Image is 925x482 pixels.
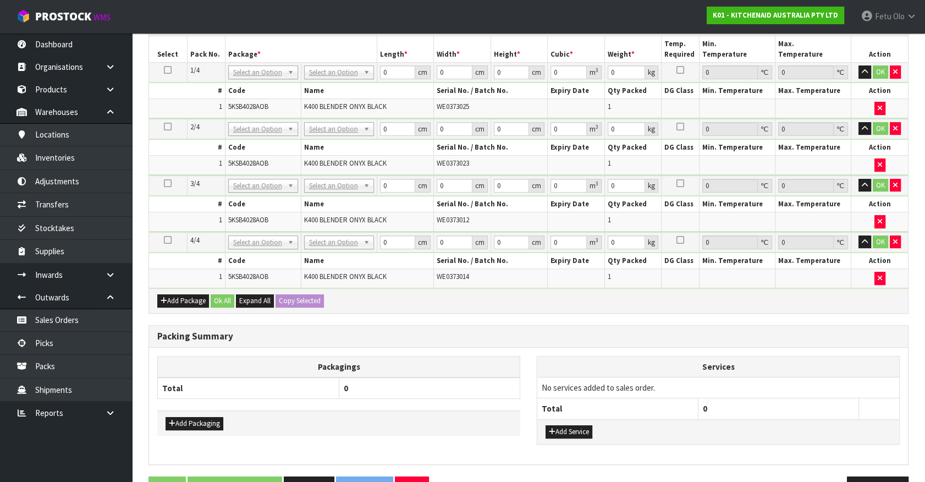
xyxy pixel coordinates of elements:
[529,235,544,249] div: cm
[548,83,605,99] th: Expiry Date
[645,235,658,249] div: kg
[93,12,111,23] small: WMS
[645,122,658,136] div: kg
[434,36,491,62] th: Width
[166,417,223,430] button: Add Packaging
[437,102,469,111] span: WE0373025
[529,122,544,136] div: cm
[873,179,888,192] button: OK
[662,196,700,212] th: DG Class
[587,179,602,193] div: m
[851,36,909,62] th: Action
[228,215,268,224] span: 5KSB4028AOB
[157,331,900,342] h3: Packing Summary
[228,102,268,111] span: 5KSB4028AOB
[834,122,848,136] div: ℃
[875,11,891,21] span: Fetu
[434,83,548,99] th: Serial No. / Batch No.
[604,196,662,212] th: Qty Packed
[834,179,848,193] div: ℃
[219,102,222,111] span: 1
[775,140,851,156] th: Max. Temperature
[158,356,520,377] th: Packagings
[700,196,775,212] th: Min. Temperature
[233,236,283,249] span: Select an Option
[309,66,359,79] span: Select an Option
[437,158,469,168] span: WE0373023
[537,398,698,419] th: Total
[662,83,700,99] th: DG Class
[608,215,611,224] span: 1
[645,65,658,79] div: kg
[276,294,324,308] button: Copy Selected
[596,180,598,187] sup: 3
[225,83,301,99] th: Code
[851,196,909,212] th: Action
[491,36,548,62] th: Height
[233,66,283,79] span: Select an Option
[596,237,598,244] sup: 3
[16,9,30,23] img: cube-alt.png
[309,123,359,136] span: Select an Option
[301,140,434,156] th: Name
[587,122,602,136] div: m
[304,158,387,168] span: K400 BLENDER ONYX BLACK
[304,215,387,224] span: K400 BLENDER ONYX BLACK
[190,122,200,132] span: 2/4
[851,83,909,99] th: Action
[608,102,611,111] span: 1
[587,235,602,249] div: m
[700,140,775,156] th: Min. Temperature
[604,140,662,156] th: Qty Packed
[233,123,283,136] span: Select an Option
[157,294,209,308] button: Add Package
[415,235,431,249] div: cm
[700,36,775,62] th: Min. Temperature
[219,272,222,281] span: 1
[472,235,488,249] div: cm
[149,140,225,156] th: #
[604,83,662,99] th: Qty Packed
[225,196,301,212] th: Code
[537,377,899,398] td: No services added to sales order.
[529,65,544,79] div: cm
[309,236,359,249] span: Select an Option
[707,7,844,24] a: K01 - KITCHENAID AUSTRALIA PTY LTD
[304,272,387,281] span: K400 BLENDER ONYX BLACK
[529,179,544,193] div: cm
[225,253,301,269] th: Code
[758,235,772,249] div: ℃
[548,253,605,269] th: Expiry Date
[301,196,434,212] th: Name
[190,179,200,188] span: 3/4
[775,36,851,62] th: Max. Temperature
[236,294,274,308] button: Expand All
[775,196,851,212] th: Max. Temperature
[873,65,888,79] button: OK
[149,83,225,99] th: #
[596,123,598,130] sup: 3
[219,215,222,224] span: 1
[775,253,851,269] th: Max. Temperature
[344,383,348,393] span: 0
[713,10,838,20] strong: K01 - KITCHENAID AUSTRALIA PTY LTD
[149,253,225,269] th: #
[548,140,605,156] th: Expiry Date
[437,215,469,224] span: WE0373012
[233,179,283,193] span: Select an Option
[537,357,899,377] th: Services
[219,158,222,168] span: 1
[228,158,268,168] span: 5KSB4028AOB
[149,36,187,62] th: Select
[434,196,548,212] th: Serial No. / Batch No.
[703,403,707,414] span: 0
[415,122,431,136] div: cm
[758,179,772,193] div: ℃
[377,36,434,62] th: Length
[834,65,848,79] div: ℃
[662,253,700,269] th: DG Class
[304,102,387,111] span: K400 BLENDER ONYX BLACK
[190,235,200,245] span: 4/4
[546,425,592,439] button: Add Service
[35,9,91,24] span: ProStock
